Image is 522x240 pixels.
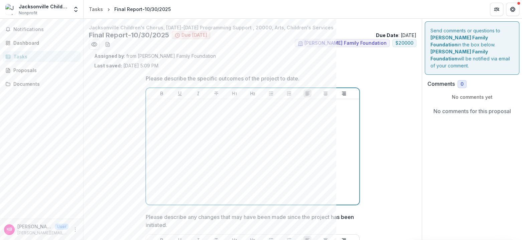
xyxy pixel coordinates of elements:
button: Underline [176,89,184,97]
img: Jacksonville Children's Chorus [5,4,16,15]
span: [PERSON_NAME] Family Foundation [304,40,387,46]
strong: Last saved: [94,63,122,68]
div: Tasks [13,53,75,60]
p: No comments yet [427,93,517,100]
div: Jacksonville Children's Chorus [19,3,69,10]
div: Tasks [89,6,103,13]
p: : [DATE] [376,32,416,39]
span: $ 20000 [395,40,413,46]
button: download-word-button [102,39,113,50]
p: [DATE] 5:09 PM [94,62,158,69]
button: More [71,226,79,234]
strong: Assigned by [94,53,124,59]
nav: breadcrumb [86,4,173,14]
p: [PERSON_NAME] [17,223,52,230]
button: Partners [490,3,503,16]
button: Heading 1 [231,89,239,97]
div: Katherine Boling [7,227,12,232]
strong: [PERSON_NAME] Family Foundation [430,49,488,61]
button: Notifications [3,24,81,35]
span: Nonprofit [19,10,37,16]
button: Bullet List [267,89,275,97]
strong: [PERSON_NAME] Family Foundation [430,35,488,47]
a: Tasks [86,4,106,14]
p: : from [PERSON_NAME] Family Foundation [94,52,411,59]
button: Align Left [303,89,311,97]
strong: Due Date [376,32,398,38]
span: 0 [461,81,464,87]
button: Align Right [340,89,348,97]
button: Heading 2 [249,89,257,97]
div: Final Report-10/30/2025 [114,6,171,13]
button: Preview b833e2d9-361d-49cd-8cab-f01689fcc5e9.pdf [89,39,100,50]
h2: Comments [427,81,455,87]
div: Proposals [13,67,75,74]
button: Ordered List [285,89,293,97]
button: Get Help [506,3,519,16]
p: Jacksonville Children's Chorus, [DATE]-[DATE] Programming Support , 20000, Arts, Children's Services [89,24,416,31]
div: Documents [13,80,75,87]
p: Please describe any changes that may have been made since the project has been initiated. [146,213,356,229]
a: Tasks [3,51,81,62]
h2: Final Report-10/30/2025 [89,31,169,39]
span: Due [DATE] [181,32,207,38]
button: Strike [212,89,220,97]
button: Italicize [194,89,202,97]
div: Dashboard [13,39,75,46]
p: No comments for this proposal [433,107,511,115]
a: Proposals [3,65,81,76]
button: Bold [158,89,166,97]
p: Please describe the specific outcomes of the project to date. [146,74,299,82]
span: Notifications [13,27,78,32]
a: Dashboard [3,37,81,48]
p: [PERSON_NAME][EMAIL_ADDRESS][DOMAIN_NAME] [17,230,69,236]
a: Documents [3,78,81,89]
button: Align Center [321,89,330,97]
button: Open entity switcher [71,3,81,16]
div: Send comments or questions to in the box below. will be notified via email of your comment. [425,21,519,75]
p: User [55,224,69,230]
